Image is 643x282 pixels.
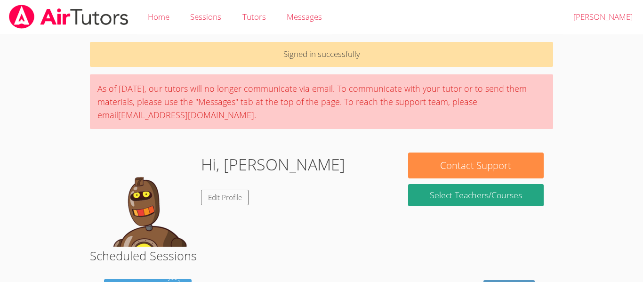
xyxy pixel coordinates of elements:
p: Signed in successfully [90,42,553,67]
a: Edit Profile [201,190,249,205]
div: As of [DATE], our tutors will no longer communicate via email. To communicate with your tutor or ... [90,74,553,129]
h2: Scheduled Sessions [90,247,553,265]
span: Messages [287,11,322,22]
img: default.png [99,153,193,247]
button: Contact Support [408,153,544,178]
img: airtutors_banner-c4298cdbf04f3fff15de1276eac7730deb9818008684d7c2e4769d2f7ddbe033.png [8,5,129,29]
a: Select Teachers/Courses [408,184,544,206]
h1: Hi, [PERSON_NAME] [201,153,345,177]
